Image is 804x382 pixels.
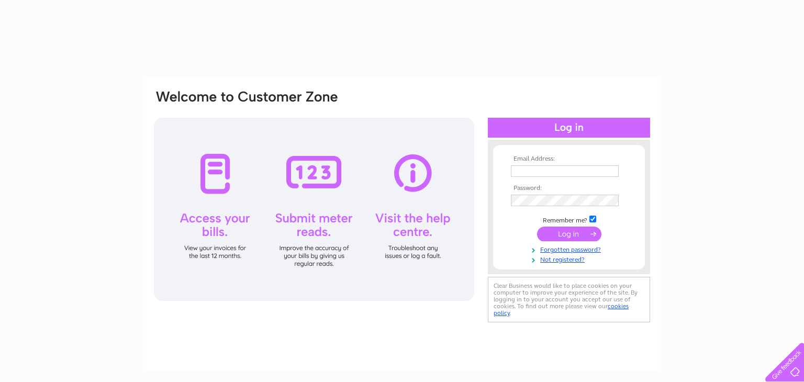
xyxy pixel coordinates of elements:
a: cookies policy [494,302,629,317]
th: Password: [508,185,630,192]
a: Not registered? [511,254,630,264]
a: Forgotten password? [511,244,630,254]
th: Email Address: [508,155,630,163]
input: Submit [537,227,601,241]
div: Clear Business would like to place cookies on your computer to improve your experience of the sit... [488,277,650,322]
td: Remember me? [508,214,630,224]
